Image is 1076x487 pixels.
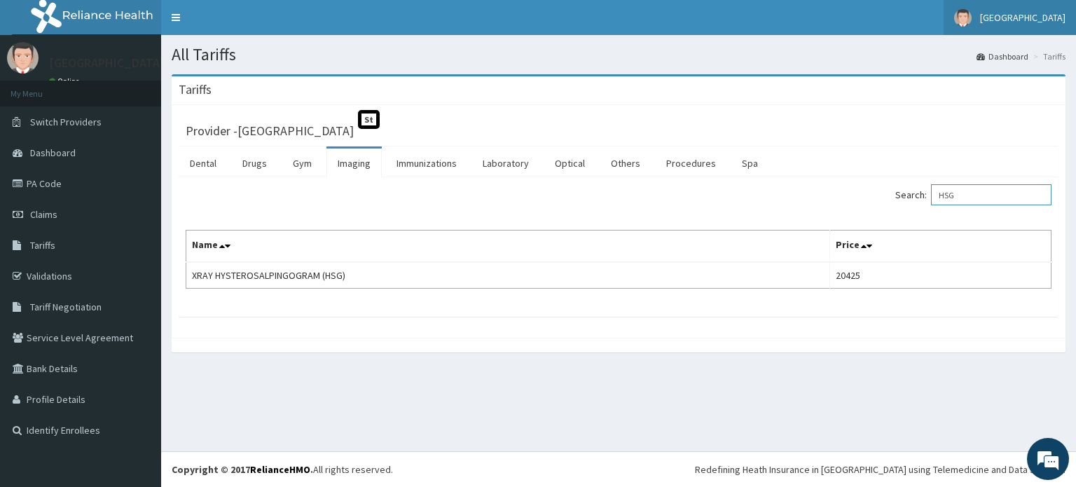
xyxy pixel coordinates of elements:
li: Tariffs [1030,50,1065,62]
img: User Image [7,42,39,74]
p: [GEOGRAPHIC_DATA] [49,57,165,69]
a: Optical [544,149,596,178]
span: Claims [30,208,57,221]
span: Switch Providers [30,116,102,128]
h1: All Tariffs [172,46,1065,64]
span: Tariffs [30,239,55,252]
span: Dashboard [30,146,76,159]
a: Imaging [326,149,382,178]
span: Tariff Negotiation [30,301,102,313]
img: d_794563401_company_1708531726252_794563401 [26,70,57,105]
a: Others [600,149,651,178]
footer: All rights reserved. [161,451,1076,487]
td: XRAY HYSTEROSALPINGOGRAM (HSG) [186,262,830,289]
label: Search: [895,184,1051,205]
a: Online [49,76,83,86]
h3: Tariffs [179,83,212,96]
span: We're online! [81,151,193,293]
a: Dental [179,149,228,178]
span: St [358,110,380,129]
th: Name [186,231,830,263]
th: Price [830,231,1051,263]
h3: Provider - [GEOGRAPHIC_DATA] [186,125,354,137]
a: Gym [282,149,323,178]
a: Immunizations [385,149,468,178]
div: Minimize live chat window [230,7,263,41]
div: Redefining Heath Insurance in [GEOGRAPHIC_DATA] using Telemedicine and Data Science! [695,462,1065,476]
a: RelianceHMO [250,463,310,476]
span: [GEOGRAPHIC_DATA] [980,11,1065,24]
a: Drugs [231,149,278,178]
a: Spa [731,149,769,178]
textarea: Type your message and hit 'Enter' [7,332,267,381]
a: Procedures [655,149,727,178]
img: User Image [954,9,972,27]
div: Chat with us now [73,78,235,97]
strong: Copyright © 2017 . [172,463,313,476]
a: Dashboard [977,50,1028,62]
td: 20425 [830,262,1051,289]
a: Laboratory [471,149,540,178]
input: Search: [931,184,1051,205]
